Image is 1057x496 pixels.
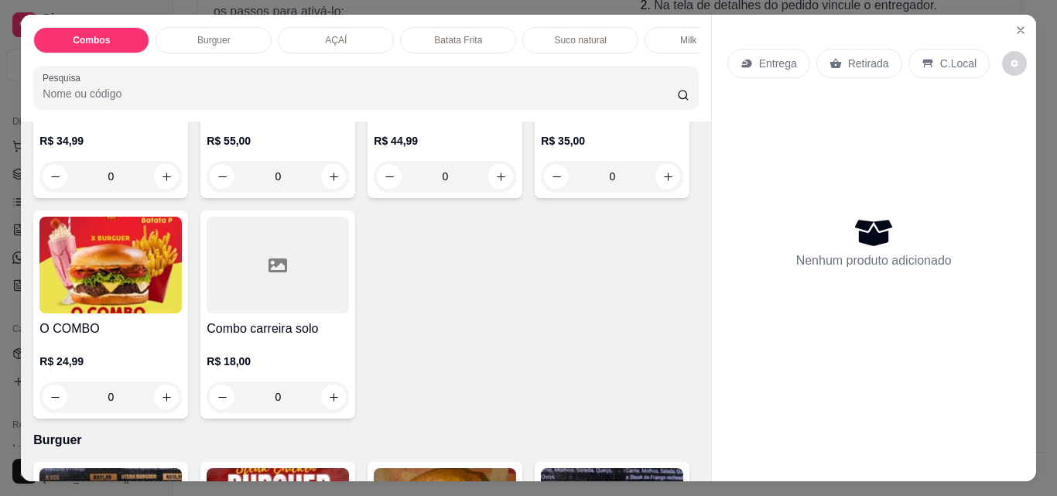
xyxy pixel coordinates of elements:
[39,133,182,149] p: R$ 34,99
[197,34,231,46] p: Burguer
[43,71,86,84] label: Pesquisa
[39,217,182,313] img: product-image
[796,251,952,270] p: Nenhum produto adicionado
[39,354,182,369] p: R$ 24,99
[544,164,569,189] button: decrease-product-quantity
[680,34,726,46] p: Milk Shake
[555,34,607,46] p: Suco natural
[759,56,797,71] p: Entrega
[940,56,977,71] p: C.Local
[325,34,347,46] p: AÇAÍ
[207,320,349,338] h4: Combo carreira solo
[655,164,680,189] button: increase-product-quantity
[43,86,677,101] input: Pesquisa
[1002,51,1027,76] button: decrease-product-quantity
[1008,18,1033,43] button: Close
[33,431,698,450] p: Burguer
[207,354,349,369] p: R$ 18,00
[848,56,889,71] p: Retirada
[434,34,482,46] p: Batata Frita
[374,133,516,149] p: R$ 44,99
[39,320,182,338] h4: O COMBO
[207,133,349,149] p: R$ 55,00
[73,34,110,46] p: Combos
[541,133,683,149] p: R$ 35,00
